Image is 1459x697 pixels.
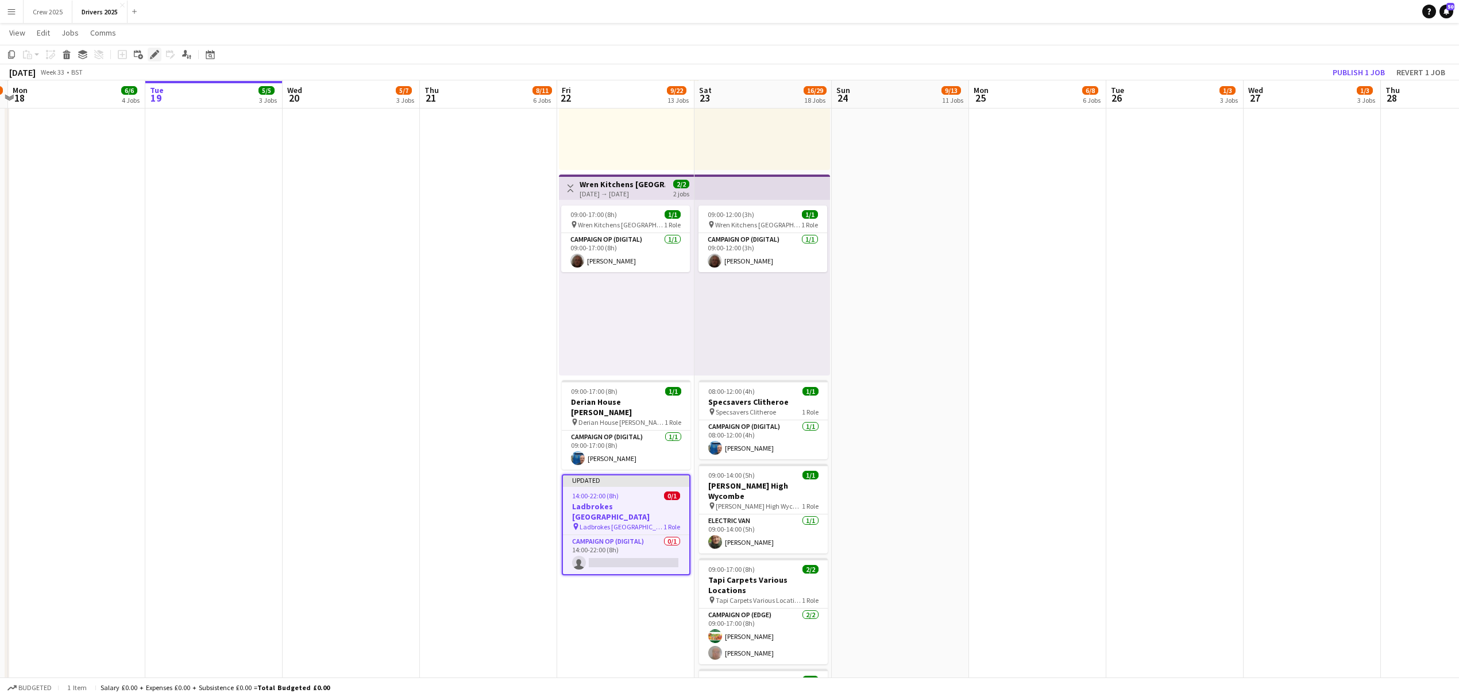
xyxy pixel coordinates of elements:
[708,387,755,396] span: 08:00-12:00 (4h)
[24,1,72,23] button: Crew 2025
[699,464,828,553] app-job-card: 09:00-14:00 (5h)1/1[PERSON_NAME] High Wycombe [PERSON_NAME] High Wycombe1 RoleElectric Van1/109:0...
[1083,96,1101,104] div: 6 Jobs
[101,683,330,692] div: Salary £0.00 + Expenses £0.00 + Subsistence £0.00 =
[9,28,25,38] span: View
[287,85,302,95] span: Wed
[716,596,802,605] span: Tapi Carpets Various Locations
[1328,65,1389,80] button: Publish 1 job
[802,502,819,510] span: 1 Role
[708,471,755,479] span: 09:00-14:00 (5h)
[571,387,617,396] span: 09:00-17:00 (8h)
[835,91,850,104] span: 24
[71,68,83,76] div: BST
[665,210,681,219] span: 1/1
[423,91,439,104] span: 21
[13,85,28,95] span: Mon
[562,474,690,575] app-job-card: Updated14:00-22:00 (8h)0/1Ladbrokes [GEOGRAPHIC_DATA] Ladbrokes [GEOGRAPHIC_DATA]1 RoleCampaign O...
[424,85,439,95] span: Thu
[1082,86,1098,95] span: 6/8
[698,206,827,272] app-job-card: 09:00-12:00 (3h)1/1 Wren Kitchens [GEOGRAPHIC_DATA]1 RoleCampaign Op (Digital)1/109:00-12:00 (3h)...
[560,91,571,104] span: 22
[396,86,412,95] span: 5/7
[1357,96,1375,104] div: 3 Jobs
[57,25,83,40] a: Jobs
[63,683,91,692] span: 1 item
[665,387,681,396] span: 1/1
[1111,85,1124,95] span: Tue
[5,25,30,40] a: View
[698,233,827,272] app-card-role: Campaign Op (Digital)1/109:00-12:00 (3h)[PERSON_NAME]
[572,491,619,500] span: 14:00-22:00 (8h)
[150,85,164,95] span: Tue
[1392,65,1450,80] button: Revert 1 job
[148,91,164,104] span: 19
[708,210,754,219] span: 09:00-12:00 (3h)
[580,179,665,189] h3: Wren Kitchens [GEOGRAPHIC_DATA]
[1219,86,1236,95] span: 1/3
[6,681,53,694] button: Budgeted
[836,85,850,95] span: Sun
[1446,3,1454,10] span: 50
[578,220,664,229] span: Wren Kitchens [GEOGRAPHIC_DATA]
[699,609,828,664] app-card-role: Campaign Op (Edge)2/209:00-17:00 (8h)[PERSON_NAME][PERSON_NAME]
[802,596,819,605] span: 1 Role
[972,91,989,104] span: 25
[699,481,828,501] h3: [PERSON_NAME] High Wycombe
[532,86,552,95] span: 8/11
[562,85,571,95] span: Fri
[18,684,52,692] span: Budgeted
[802,408,819,416] span: 1 Role
[562,380,690,470] app-job-card: 09:00-17:00 (8h)1/1Derian House [PERSON_NAME] Derian House [PERSON_NAME]1 RoleCampaign Op (Digita...
[708,565,755,574] span: 09:00-17:00 (8h)
[699,397,828,407] h3: Specsavers Clitheroe
[802,387,819,396] span: 1/1
[673,180,689,188] span: 2/2
[663,522,680,531] span: 1 Role
[802,210,818,219] span: 1/1
[667,96,689,104] div: 13 Jobs
[804,96,826,104] div: 18 Jobs
[1246,91,1263,104] span: 27
[716,502,802,510] span: [PERSON_NAME] High Wycombe
[699,558,828,664] div: 09:00-17:00 (8h)2/2Tapi Carpets Various Locations Tapi Carpets Various Locations1 RoleCampaign Op...
[1439,5,1453,18] a: 50
[1385,85,1400,95] span: Thu
[699,514,828,553] app-card-role: Electric Van1/109:00-14:00 (5h)[PERSON_NAME]
[61,28,79,38] span: Jobs
[11,91,28,104] span: 18
[37,28,50,38] span: Edit
[578,418,665,427] span: Derian House [PERSON_NAME]
[802,471,819,479] span: 1/1
[699,420,828,459] app-card-role: Campaign Op (Digital)1/108:00-12:00 (4h)[PERSON_NAME]
[258,86,275,95] span: 5/5
[802,676,819,684] span: 1/1
[563,501,689,522] h3: Ladbrokes [GEOGRAPHIC_DATA]
[86,25,121,40] a: Comms
[1384,91,1400,104] span: 28
[580,522,663,531] span: Ladbrokes [GEOGRAPHIC_DATA]
[1248,85,1263,95] span: Wed
[122,96,140,104] div: 4 Jobs
[396,96,414,104] div: 3 Jobs
[563,535,689,574] app-card-role: Campaign Op (Digital)0/114:00-22:00 (8h)
[580,189,665,198] div: [DATE] → [DATE]
[259,96,277,104] div: 3 Jobs
[673,188,689,198] div: 2 jobs
[942,96,963,104] div: 11 Jobs
[974,85,989,95] span: Mon
[561,206,690,272] app-job-card: 09:00-17:00 (8h)1/1 Wren Kitchens [GEOGRAPHIC_DATA]1 RoleCampaign Op (Digital)1/109:00-17:00 (8h)...
[9,67,36,78] div: [DATE]
[90,28,116,38] span: Comms
[699,575,828,595] h3: Tapi Carpets Various Locations
[801,220,818,229] span: 1 Role
[941,86,961,95] span: 9/13
[72,1,128,23] button: Drivers 2025
[1220,96,1238,104] div: 3 Jobs
[667,86,686,95] span: 9/22
[699,380,828,459] div: 08:00-12:00 (4h)1/1Specsavers Clitheroe Specsavers Clitheroe1 RoleCampaign Op (Digital)1/108:00-1...
[562,431,690,470] app-card-role: Campaign Op (Digital)1/109:00-17:00 (8h)[PERSON_NAME]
